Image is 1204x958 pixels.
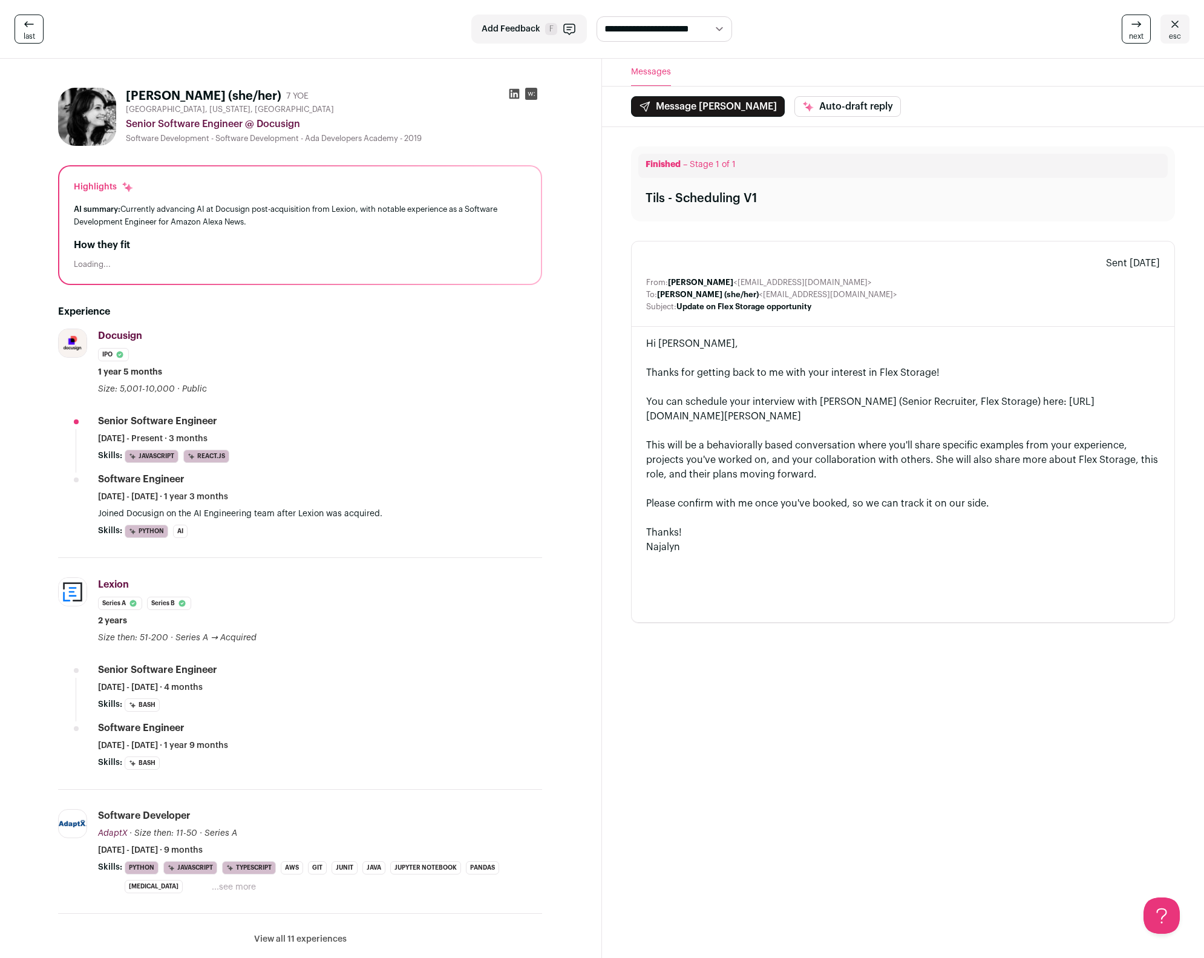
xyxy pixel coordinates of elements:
span: [DATE] - [DATE] · 1 year 9 months [98,740,228,752]
iframe: Help Scout Beacon - Open [1143,897,1180,934]
div: Hi [PERSON_NAME], [646,336,1160,351]
div: Senior Software Engineer [98,415,217,428]
span: Stage 1 of 1 [690,160,736,169]
span: Skills: [98,525,122,537]
li: TypeScript [222,861,276,874]
button: Add Feedback F [471,15,587,44]
li: Git [308,861,327,874]
span: 2 years [98,615,127,627]
span: Public [182,385,207,393]
span: next [1129,31,1143,41]
div: You can schedule your interview with [PERSON_NAME] (Senior Recruiter, Flex Storage) here: [URL][D... [646,395,1160,424]
span: [GEOGRAPHIC_DATA], [US_STATE], [GEOGRAPHIC_DATA] [126,105,334,114]
h2: Experience [58,304,542,319]
div: Software Engineer [98,473,185,486]
img: 28fafbe0ada254fe4994fa135237178d0bcc38d7849e960bf83bbe43a99c6419 [58,88,116,146]
span: Add Feedback [482,23,540,35]
button: Message [PERSON_NAME] [631,96,785,117]
div: Highlights [74,181,134,193]
dd: <[EMAIL_ADDRESS][DOMAIN_NAME]> [657,290,897,300]
div: Thanks for getting back to me with your interest in Flex Storage! [646,366,1160,380]
li: Java [362,861,385,874]
span: · Size then: 11-50 [129,829,197,838]
li: IPO [98,348,129,361]
div: Currently advancing AI at Docusign post-acquisition from Lexion, with notable experience as a Sof... [74,203,526,228]
a: esc [1160,15,1189,44]
div: Thanks! [646,525,1160,540]
div: Loading... [74,260,526,269]
span: Skills: [98,756,122,769]
b: Update on Flex Storage opportunity [676,303,811,310]
dt: From: [646,278,668,287]
button: View all 11 experiences [254,933,347,945]
span: [DATE] - [DATE] · 9 months [98,844,203,856]
span: F [545,23,557,35]
h1: [PERSON_NAME] (she/her) [126,88,281,105]
li: Python [125,525,168,538]
div: Please confirm with me once you've booked, so we can track it on our side. [646,496,1160,511]
button: Messages [631,59,671,86]
span: Lexion [98,580,129,589]
span: AI summary: [74,205,120,213]
span: Size: 5,001-10,000 [98,385,175,393]
span: AdaptX [98,829,127,838]
span: Series A → Acquired [175,634,257,642]
div: Najalyn [646,540,1160,554]
dd: <[EMAIL_ADDRESS][DOMAIN_NAME]> [668,278,872,287]
span: Sent [DATE] [1106,256,1160,271]
li: Series A [98,597,142,610]
li: React.js [183,450,229,463]
span: Finished [646,160,681,169]
h2: How they fit [74,238,526,252]
div: Senior Software Engineer [98,663,217,677]
span: – [683,160,687,169]
button: Auto-draft reply [794,96,901,117]
span: Skills: [98,450,122,462]
div: Software Development - Software Development - Ada Developers Academy - 2019 [126,134,542,143]
div: 7 YOE [286,90,309,102]
div: Software Engineer [98,721,185,735]
p: Joined Docusign on the AI Engineering team after Lexion was acquired. [98,508,542,520]
div: This will be a behaviorally based conversation where you'll share specific examples from your exp... [646,438,1160,482]
span: · [200,827,202,839]
b: [PERSON_NAME] [668,278,733,286]
span: last [24,31,35,41]
span: Skills: [98,698,122,710]
span: [DATE] - [DATE] · 4 months [98,681,203,694]
dt: Subject: [646,302,676,312]
button: ...see more [212,881,256,893]
li: [MEDICAL_DATA] [125,880,183,893]
dt: To: [646,290,657,300]
span: Skills: [98,861,122,873]
span: Docusign [98,331,142,341]
span: [DATE] - [DATE] · 1 year 3 months [98,491,228,503]
span: Size then: 51-200 [98,634,168,642]
span: [DATE] - Present · 3 months [98,433,208,445]
span: · [177,383,180,395]
b: [PERSON_NAME] (she/her) [657,290,759,298]
a: last [15,15,44,44]
li: Pandas [466,861,499,874]
div: Tils - Scheduling V1 [646,190,757,207]
li: Jupyter Notebook [390,861,461,874]
li: Series B [147,597,191,610]
li: JavaScript [163,861,217,874]
img: 5c9ef053eb81c193ce6bf4a897614ed5d2dc15d854c0bedb3c9651017f004650.jpg [59,329,87,357]
li: JavaScript [125,450,178,463]
li: Python [125,861,159,874]
div: Software Developer [98,809,191,822]
img: 7f0ef89a4e090b89a2dd30d6d393c9846b31b62e9439d1cfe2ba4601e2bb56f4.jpg [59,820,87,827]
div: Senior Software Engineer @ Docusign [126,117,542,131]
span: 1 year 5 months [98,366,162,378]
li: AWS [281,861,303,874]
span: · [171,632,173,644]
li: bash [125,756,160,770]
a: next [1122,15,1151,44]
span: esc [1169,31,1181,41]
span: Series A [204,829,237,838]
li: AI [173,525,188,538]
li: bash [125,698,160,712]
img: e3d6d9d697fd57ff58359417092b8fba34e229795ff540a0d4e99ca069db5a05.jpg [59,578,87,606]
li: JUnit [332,861,358,874]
